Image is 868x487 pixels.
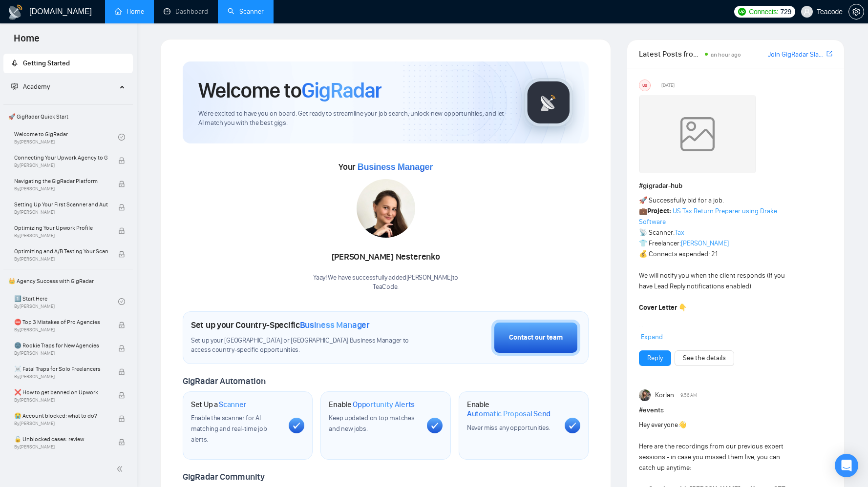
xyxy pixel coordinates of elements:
span: lock [118,439,125,446]
h1: Welcome to [198,77,381,103]
span: By [PERSON_NAME] [14,162,108,168]
span: Optimizing Your Upwork Profile [14,223,108,233]
img: logo [8,4,23,20]
span: Getting Started [23,59,70,67]
a: Welcome to GigRadarBy[PERSON_NAME] [14,126,118,148]
span: Navigating the GigRadar Platform [14,176,108,186]
div: Yaay! We have successfully added [PERSON_NAME] to [313,273,458,292]
span: By [PERSON_NAME] [14,186,108,192]
span: GigRadar Community [183,471,265,482]
h1: Set Up a [191,400,246,409]
span: GigRadar [301,77,381,103]
span: ❌ How to get banned on Upwork [14,387,108,397]
a: Tax [675,228,684,237]
img: 1686860398317-65.jpg [357,179,415,238]
a: homeHome [115,7,144,16]
span: double-left [116,464,126,474]
button: Contact our team [491,320,580,356]
span: Opportunity Alerts [353,400,415,409]
strong: Cover Letter 👇 [639,304,687,312]
span: ⛔ Top 3 Mistakes of Pro Agencies [14,317,108,327]
a: Reply [647,353,663,364]
span: Academy [11,82,50,91]
span: lock [118,157,125,164]
span: Connects: [749,6,778,17]
li: Getting Started [3,54,133,73]
a: Join GigRadar Slack Community [768,49,825,60]
span: By [PERSON_NAME] [14,209,108,215]
span: Set up your [GEOGRAPHIC_DATA] or [GEOGRAPHIC_DATA] Business Manager to access country-specific op... [191,336,424,355]
img: weqQh+iSagEgQAAAABJRU5ErkJggg== [639,95,756,173]
span: 729 [781,6,791,17]
span: rocket [11,60,18,66]
span: By [PERSON_NAME] [14,256,108,262]
span: By [PERSON_NAME] [14,397,108,403]
div: US [639,80,650,91]
span: lock [118,251,125,258]
span: Connecting Your Upwork Agency to GigRadar [14,153,108,162]
span: Korlan [655,390,674,401]
span: lock [118,368,125,375]
span: By [PERSON_NAME] [14,374,108,380]
img: upwork-logo.png [738,8,746,16]
span: By [PERSON_NAME] [14,327,108,333]
div: [PERSON_NAME] Nesterenko [313,249,458,265]
h1: # events [639,405,832,416]
a: setting [848,8,864,16]
span: Automatic Proposal Send [467,409,550,419]
a: US Tax Return Preparer using Drake Software [639,207,777,226]
span: lock [118,204,125,211]
span: Setting Up Your First Scanner and Auto-Bidder [14,200,108,209]
button: Reply [639,350,671,366]
span: Keep updated on top matches and new jobs. [329,414,414,433]
span: By [PERSON_NAME] [14,444,108,450]
p: TeaCode . [313,283,458,292]
div: Contact our team [509,332,563,343]
a: export [826,49,832,59]
span: lock [118,227,125,234]
h1: Enable [329,400,415,409]
strong: Project: [647,207,671,215]
span: check-circle [118,134,125,141]
span: Optimizing and A/B Testing Your Scanner for Better Results [14,246,108,256]
span: 👑 Agency Success with GigRadar [4,271,132,291]
a: See the details [683,353,726,364]
img: gigradar-logo.png [524,78,573,127]
h1: Enable [467,400,557,419]
a: dashboardDashboard [164,7,208,16]
span: Business Manager [300,320,370,330]
span: [DATE] [661,81,675,90]
span: 9:56 AM [680,391,697,400]
span: 🌚 Rookie Traps for New Agencies [14,341,108,350]
span: Business Manager [358,162,433,172]
span: 🔓 Unblocked cases: review [14,434,108,444]
span: lock [118,392,125,399]
a: searchScanner [228,7,264,16]
span: Home [6,31,47,52]
img: Korlan [639,389,651,401]
span: Scanner [219,400,246,409]
span: By [PERSON_NAME] [14,350,108,356]
span: Expand [641,333,663,341]
span: lock [118,345,125,352]
h1: # gigradar-hub [639,181,832,191]
span: lock [118,181,125,187]
span: ☠️ Fatal Traps for Solo Freelancers [14,364,108,374]
span: check-circle [118,298,125,305]
span: Your [339,162,433,172]
span: Enable the scanner for AI matching and real-time job alerts. [191,414,267,444]
span: 👋 [678,421,686,429]
span: By [PERSON_NAME] [14,233,108,239]
span: 🚀 GigRadar Quick Start [4,107,132,126]
span: Academy [23,82,50,91]
button: setting [848,4,864,20]
span: an hour ago [711,51,741,58]
h1: Set up your Country-Specific [191,320,370,330]
span: 😭 Account blocked: what to do? [14,411,108,421]
span: user [804,8,810,15]
span: lock [118,415,125,422]
span: We're excited to have you on board. Get ready to streamline your job search, unlock new opportuni... [198,109,508,128]
span: Latest Posts from the GigRadar Community [639,48,702,60]
span: setting [849,8,864,16]
span: By [PERSON_NAME] [14,421,108,426]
